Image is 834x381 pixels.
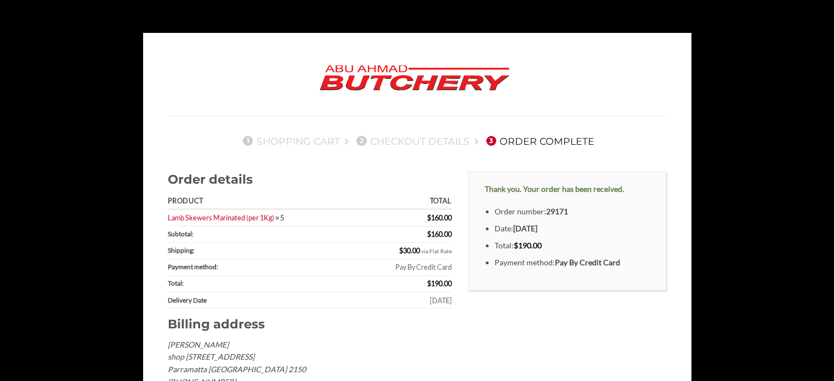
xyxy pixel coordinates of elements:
span: 1 [243,136,253,146]
li: Order number: [495,206,650,218]
td: Pay By Credit Card [357,259,452,276]
span: $ [514,241,518,250]
span: 30.00 [399,246,420,255]
span: 160.00 [427,230,452,238]
strong: Pay By Credit Card [555,258,620,267]
span: $ [427,213,431,222]
th: Shipping: [168,243,357,259]
strong: 29171 [546,207,568,216]
span: $ [427,230,431,238]
td: [DATE] [357,292,452,309]
bdi: 160.00 [427,213,452,222]
th: Total: [168,276,357,292]
th: Payment method: [168,259,357,276]
li: Total: [495,240,650,252]
strong: Thank you. Your order has been received. [485,184,624,194]
bdi: 190.00 [514,241,542,250]
a: 1Shopping Cart [240,135,340,147]
img: Abu Ahmad Butchery [310,58,519,99]
a: Lamb Skewers Marinated (per 1Kg) [168,213,274,222]
nav: Checkout steps [168,127,667,155]
th: Subtotal: [168,226,357,243]
li: Date: [495,223,650,235]
th: Product [168,194,357,210]
small: via Flat Rate [421,248,452,255]
h2: Order details [168,172,452,187]
th: Total [357,194,452,210]
span: $ [399,246,403,255]
strong: × 5 [275,213,284,222]
li: Payment method: [495,257,650,269]
a: 2Checkout details [353,135,469,147]
strong: [DATE] [513,224,537,233]
span: $ [427,279,431,288]
span: 2 [356,136,366,146]
span: 190.00 [427,279,452,288]
th: Delivery Date [168,292,357,309]
h2: Billing address [168,316,452,332]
